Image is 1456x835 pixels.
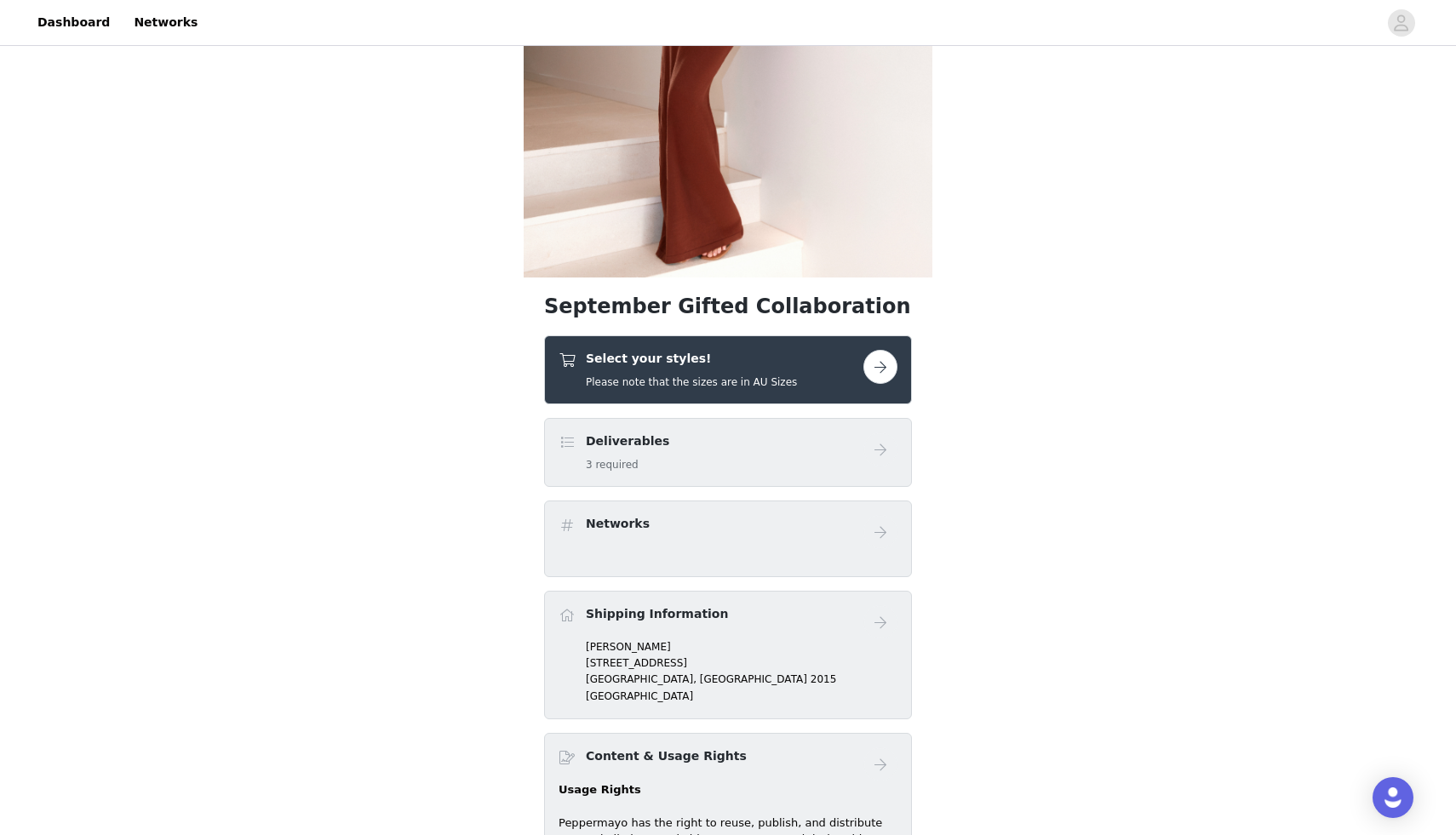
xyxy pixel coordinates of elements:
div: avatar [1393,9,1409,37]
div: Select your styles! [544,335,912,404]
a: Dashboard [27,3,120,42]
div: Deliverables [544,418,912,487]
h5: 3 required [586,457,669,472]
span: 2015 [811,673,837,685]
p: [PERSON_NAME] [586,639,897,655]
h5: Please note that the sizes are in AU Sizes [586,375,797,390]
span: [GEOGRAPHIC_DATA] [700,673,807,685]
span: [GEOGRAPHIC_DATA], [586,673,696,685]
div: Networks [544,500,912,577]
p: [STREET_ADDRESS] [586,655,897,671]
h4: Content & Usage Rights [586,747,747,765]
a: Networks [123,3,208,42]
strong: Usage Rights [559,783,641,796]
p: [GEOGRAPHIC_DATA] [586,689,897,704]
div: Open Intercom Messenger [1373,777,1413,818]
h1: September Gifted Collaboration [544,291,912,322]
div: Shipping Information [544,591,912,719]
h4: Select your styles! [586,350,797,368]
h4: Shipping Information [586,605,728,623]
h4: Networks [586,515,650,533]
h4: Deliverables [586,432,669,450]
